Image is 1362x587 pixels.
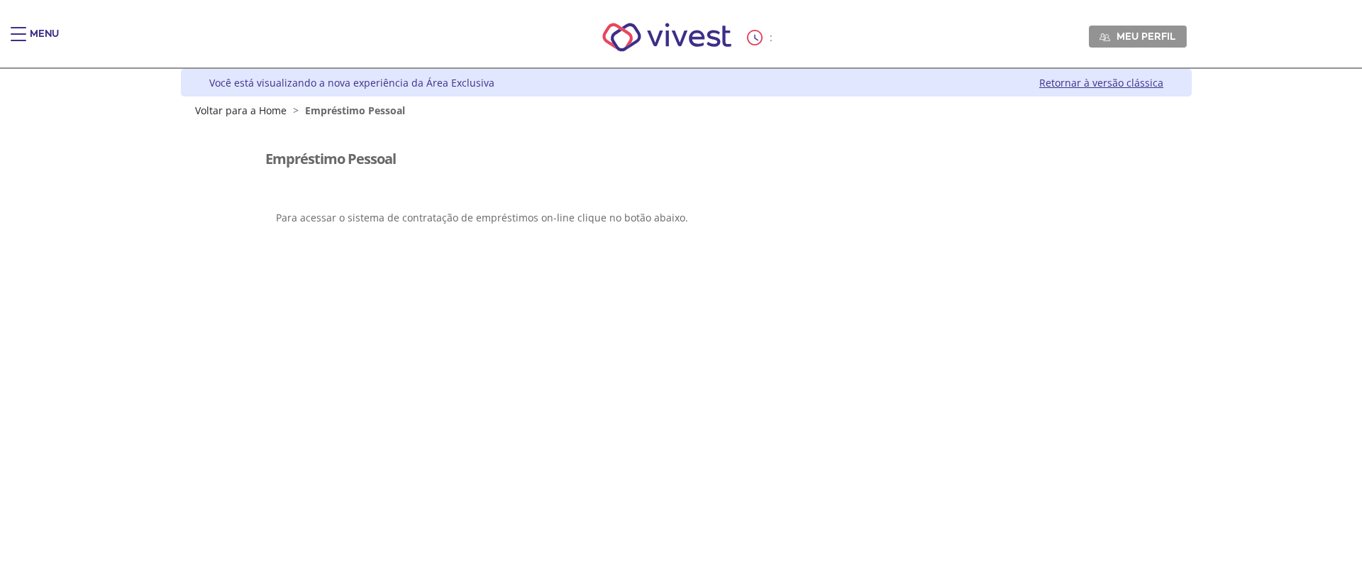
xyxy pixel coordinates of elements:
[265,151,396,167] h3: Empréstimo Pessoal
[289,104,302,117] span: >
[1039,76,1163,89] a: Retornar à versão clássica
[1089,26,1187,47] a: Meu perfil
[1117,30,1175,43] span: Meu perfil
[170,69,1192,587] div: Vivest
[30,27,59,55] div: Menu
[1100,32,1110,43] img: Meu perfil
[195,104,287,117] a: Voltar para a Home
[209,76,494,89] div: Você está visualizando a nova experiência da Área Exclusiva
[305,104,405,117] span: Empréstimo Pessoal
[587,7,748,67] img: Vivest
[747,30,775,45] div: :
[276,197,1097,224] p: Para acessar o sistema de contratação de empréstimos on-line clique no botão abaixo.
